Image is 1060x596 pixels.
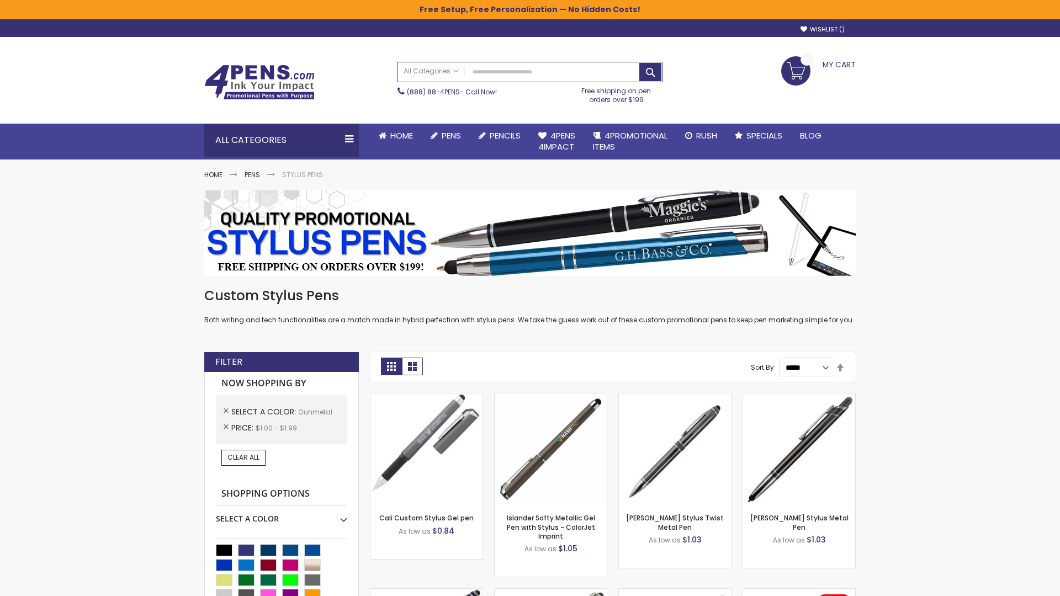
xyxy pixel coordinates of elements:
[682,534,702,545] span: $1.03
[390,130,413,141] span: Home
[743,393,855,505] img: Olson Stylus Metal Pen-Gunmetal
[379,513,474,523] a: Cali Custom Stylus Gel pen
[407,87,497,97] span: - Call Now!
[422,124,470,148] a: Pens
[231,406,298,417] span: Select A Color
[216,372,347,395] strong: Now Shopping by
[381,358,402,375] strong: Grid
[751,363,774,372] label: Sort By
[204,287,856,305] h1: Custom Stylus Pens
[298,407,332,417] span: Gunmetal
[524,544,556,554] span: As low as
[282,170,323,179] strong: Stylus Pens
[470,124,529,148] a: Pencils
[204,287,856,325] div: Both writing and tech functionalities are a match made in hybrid perfection with stylus pens. We ...
[215,356,242,368] strong: Filter
[619,393,731,505] img: Colter Stylus Twist Metal Pen-Gunmetal
[801,25,845,34] a: Wishlist
[404,67,459,76] span: All Categories
[696,130,717,141] span: Rush
[619,393,731,402] a: Colter Stylus Twist Metal Pen-Gunmetal
[231,422,256,433] span: Price
[791,124,830,148] a: Blog
[676,124,726,148] a: Rush
[370,124,422,148] a: Home
[495,393,607,505] img: Islander Softy Metallic Gel Pen with Stylus - ColorJet Imprint-Gunmetal
[442,130,461,141] span: Pens
[538,130,575,152] span: 4Pens 4impact
[407,87,460,97] a: (888) 88-4PENS
[746,130,782,141] span: Specials
[490,130,521,141] span: Pencils
[204,124,359,157] div: All Categories
[399,526,431,536] span: As low as
[495,393,607,402] a: Islander Softy Metallic Gel Pen with Stylus - ColorJet Imprint-Gunmetal
[726,124,791,148] a: Specials
[216,482,347,506] strong: Shopping Options
[398,62,464,81] a: All Categories
[245,170,260,179] a: Pens
[800,130,821,141] span: Blog
[750,513,849,531] a: [PERSON_NAME] Stylus Metal Pen
[204,170,222,179] a: Home
[507,513,595,540] a: Islander Softy Metallic Gel Pen with Stylus - ColorJet Imprint
[227,453,259,462] span: Clear All
[743,393,855,402] a: Olson Stylus Metal Pen-Gunmetal
[370,393,483,505] img: Cali Custom Stylus Gel pen-Gunmetal
[221,450,266,465] a: Clear All
[773,535,805,545] span: As low as
[204,190,856,276] img: Stylus Pens
[529,124,584,159] a: 4Pens4impact
[432,525,454,536] span: $0.84
[649,535,681,545] span: As low as
[558,543,577,554] span: $1.05
[626,513,724,531] a: [PERSON_NAME] Stylus Twist Metal Pen
[807,534,826,545] span: $1.03
[256,423,297,433] span: $1.00 - $1.99
[204,65,315,100] img: 4Pens Custom Pens and Promotional Products
[216,505,347,524] div: Select A Color
[570,82,663,104] div: Free shipping on pen orders over $199
[370,393,483,402] a: Cali Custom Stylus Gel pen-Gunmetal
[584,124,676,159] a: 4PROMOTIONALITEMS
[593,130,667,152] span: 4PROMOTIONAL ITEMS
